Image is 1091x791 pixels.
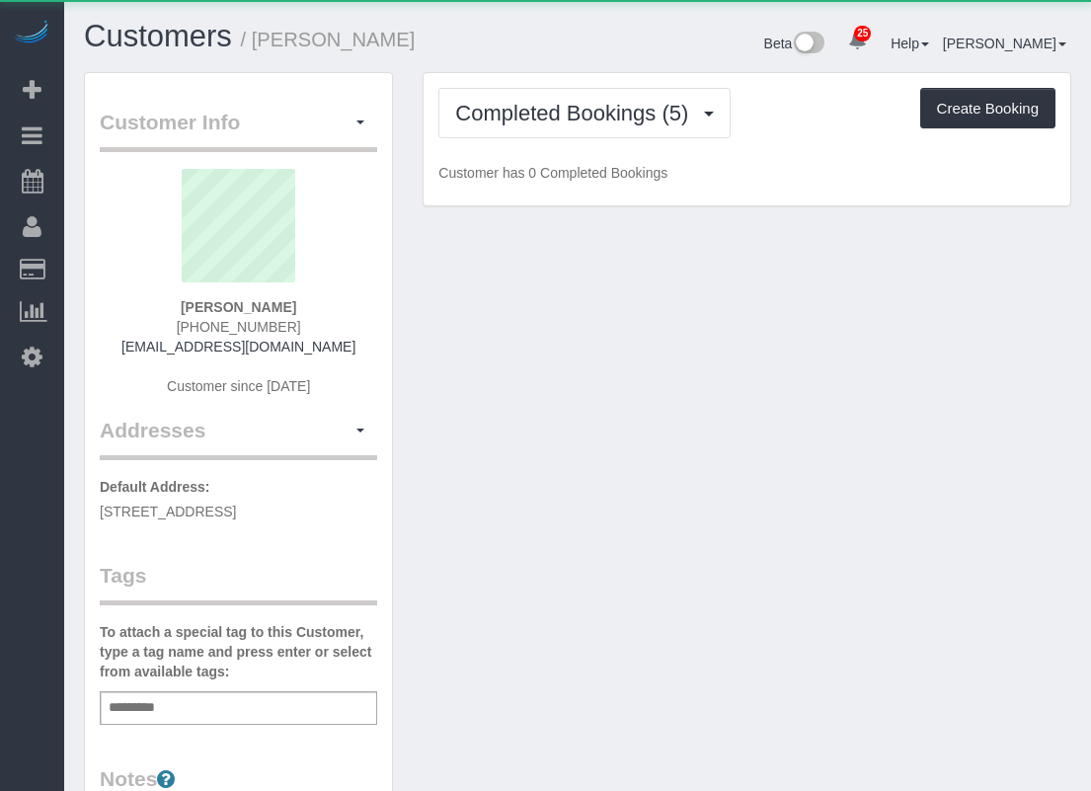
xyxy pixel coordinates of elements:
label: Default Address: [100,477,210,497]
strong: [PERSON_NAME] [181,299,296,315]
a: [EMAIL_ADDRESS][DOMAIN_NAME] [121,339,355,355]
button: Completed Bookings (5) [438,88,731,138]
button: Create Booking [920,88,1055,129]
a: Customers [84,19,232,53]
img: New interface [792,32,824,57]
span: 25 [854,26,871,41]
label: To attach a special tag to this Customer, type a tag name and press enter or select from availabl... [100,622,377,681]
legend: Customer Info [100,108,377,152]
legend: Tags [100,561,377,605]
span: [STREET_ADDRESS] [100,504,236,519]
span: Completed Bookings (5) [455,101,698,125]
p: Customer has 0 Completed Bookings [438,163,1055,183]
a: [PERSON_NAME] [943,36,1066,51]
span: Customer since [DATE] [167,378,310,394]
small: / [PERSON_NAME] [241,29,416,50]
img: Automaid Logo [12,20,51,47]
a: 25 [838,20,877,63]
span: [PHONE_NUMBER] [177,319,301,335]
a: Beta [764,36,825,51]
a: Help [891,36,929,51]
